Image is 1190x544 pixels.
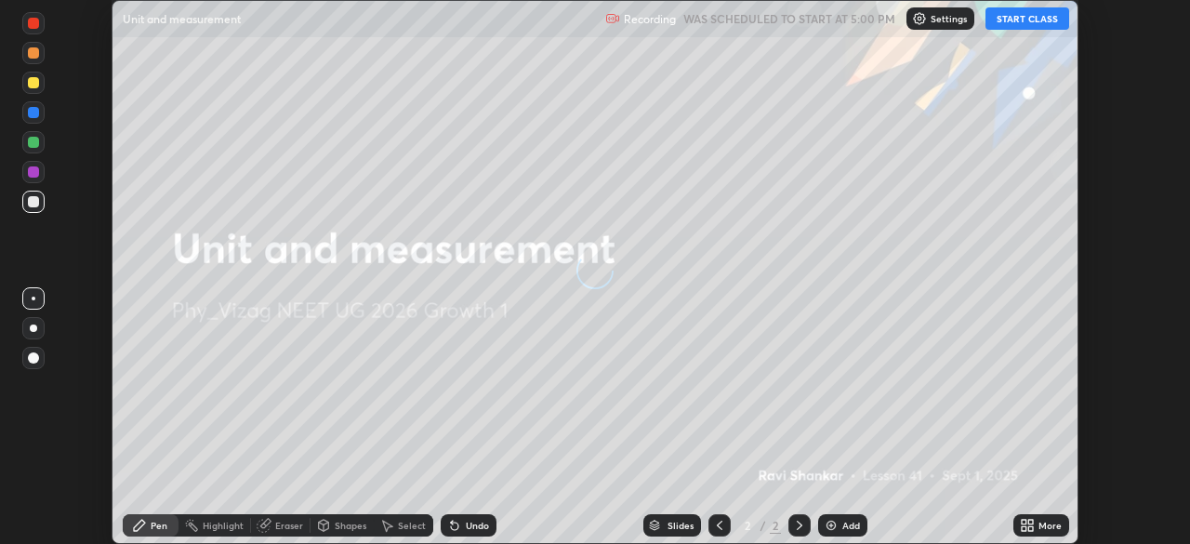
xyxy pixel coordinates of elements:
h5: WAS SCHEDULED TO START AT 5:00 PM [683,10,895,27]
div: 2 [770,517,781,534]
p: Unit and measurement [123,11,241,26]
button: START CLASS [985,7,1069,30]
div: Shapes [335,521,366,530]
div: Pen [151,521,167,530]
div: Eraser [275,521,303,530]
p: Recording [624,12,676,26]
div: Select [398,521,426,530]
div: Slides [668,521,694,530]
img: class-settings-icons [912,11,927,26]
div: More [1038,521,1062,530]
p: Settings [931,14,967,23]
div: Add [842,521,860,530]
img: recording.375f2c34.svg [605,11,620,26]
div: Undo [466,521,489,530]
div: / [760,520,766,531]
div: 2 [738,520,757,531]
div: Highlight [203,521,244,530]
img: add-slide-button [824,518,839,533]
